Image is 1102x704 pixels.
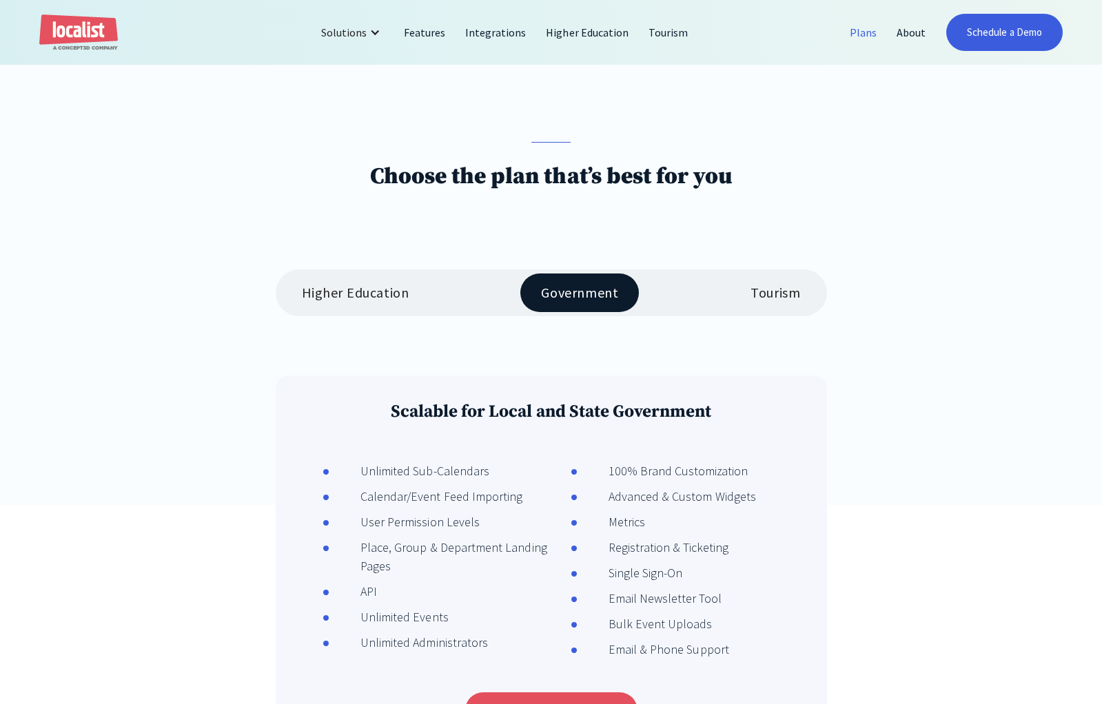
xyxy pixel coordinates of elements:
[329,538,559,575] div: Place, Group & Department Landing Pages
[39,14,118,51] a: home
[329,487,522,506] div: Calendar/Event Feed Importing
[541,284,618,301] div: Government
[311,16,394,49] div: Solutions
[370,163,733,191] h1: Choose the plan that’s best for you
[578,614,713,633] div: Bulk Event Uploads
[329,608,449,626] div: Unlimited Events
[295,401,807,422] h3: Scalable for Local and State Government
[329,582,377,601] div: API
[751,284,800,301] div: Tourism
[578,563,682,582] div: Single Sign-On
[456,16,536,49] a: Integrations
[639,16,698,49] a: Tourism
[887,16,936,49] a: About
[946,14,1063,51] a: Schedule a Demo
[578,538,729,557] div: Registration & Ticketing
[578,487,756,506] div: Advanced & Custom Widgets
[321,24,367,41] div: Solutions
[302,284,409,301] div: Higher Education
[578,640,729,659] div: Email & Phone Support
[536,16,639,49] a: Higher Education
[578,462,748,480] div: 100% Brand Customization
[578,513,645,531] div: Metrics
[329,633,488,652] div: Unlimited Administrators
[578,589,722,608] div: Email Newsletter Tool
[329,513,480,531] div: User Permission Levels
[329,462,489,480] div: Unlimited Sub-Calendars
[840,16,887,49] a: Plans
[394,16,456,49] a: Features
